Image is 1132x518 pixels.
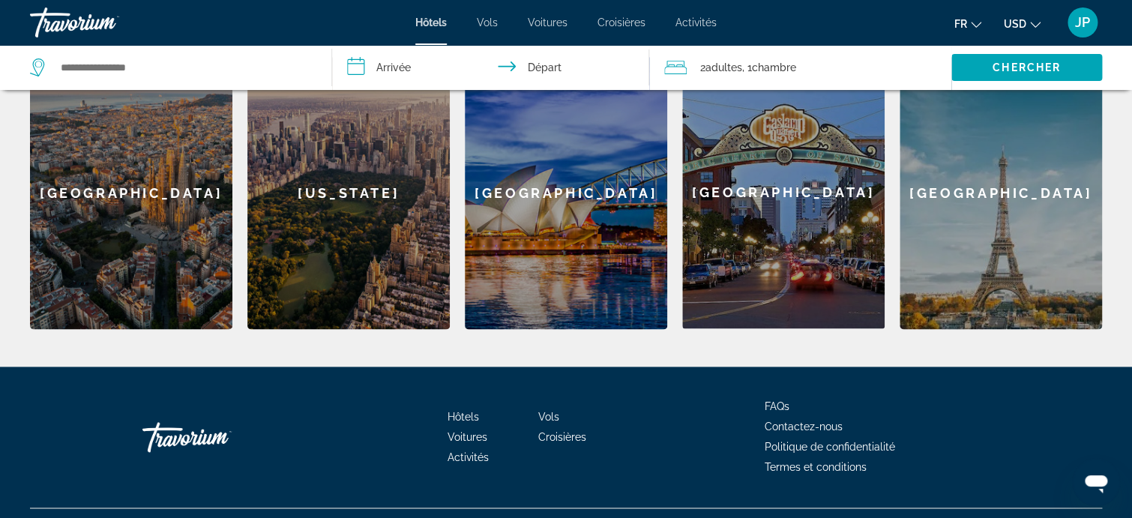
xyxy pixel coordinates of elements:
a: Politique de confidentialité [765,441,895,453]
span: fr [954,18,967,30]
span: USD [1004,18,1026,30]
a: [US_STATE] [247,57,450,329]
a: Activités [448,451,489,463]
button: User Menu [1063,7,1102,38]
iframe: Bouton de lancement de la fenêtre de messagerie [1072,458,1120,506]
a: Voitures [528,16,567,28]
a: FAQs [765,400,789,412]
a: [GEOGRAPHIC_DATA] [682,57,885,329]
a: [GEOGRAPHIC_DATA] [900,57,1102,329]
span: Chercher [993,61,1061,73]
a: Croisières [538,431,586,443]
span: JP [1075,15,1090,30]
a: Hôtels [415,16,447,28]
a: Contactez-nous [765,421,843,433]
a: Vols [538,411,559,423]
span: 2 [700,57,742,78]
button: Change currency [1004,13,1041,34]
a: [GEOGRAPHIC_DATA] [465,57,667,329]
button: Chercher [951,54,1102,81]
a: [GEOGRAPHIC_DATA] [30,57,232,329]
a: Travorium [142,415,292,460]
button: Change language [954,13,981,34]
span: Adultes [705,61,742,73]
span: Chambre [752,61,796,73]
a: Vols [477,16,498,28]
a: Voitures [448,431,487,443]
span: , 1 [742,57,796,78]
div: [GEOGRAPHIC_DATA] [682,57,885,328]
a: Activités [675,16,717,28]
a: Termes et conditions [765,461,867,473]
a: Travorium [30,3,180,42]
button: Travelers: 2 adults, 0 children [649,45,951,90]
a: Croisières [597,16,645,28]
button: Check in and out dates [332,45,649,90]
a: Hôtels [448,411,479,423]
